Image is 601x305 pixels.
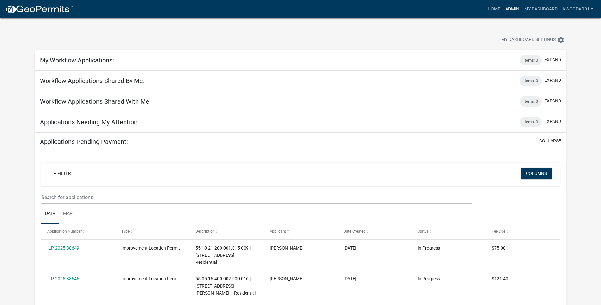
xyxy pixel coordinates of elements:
[521,168,552,179] button: Columns
[343,276,356,281] span: 10/02/2025
[121,229,130,234] span: Type
[41,191,472,204] input: Search for applications
[520,117,542,127] div: Items: 0
[496,34,570,46] button: My Dashboard Settingssettings
[485,3,503,15] a: Home
[263,224,337,239] datatable-header-cell: Applicant
[492,276,508,281] span: $121.40
[343,245,356,250] span: 10/03/2025
[544,98,561,104] button: expand
[544,77,561,84] button: expand
[40,98,151,105] h5: Workflow Applications Shared With Me:
[412,224,486,239] datatable-header-cell: Status
[544,56,561,63] button: expand
[47,245,79,250] a: ILP-2025-38649
[47,229,82,234] span: Application Number
[270,229,286,234] span: Applicant
[503,3,522,15] a: Admin
[492,229,505,234] span: Fee Due
[486,224,560,239] datatable-header-cell: Fee Due
[195,229,215,234] span: Description
[121,276,180,281] span: Improvement Location Permit
[49,168,76,179] a: + Filter
[418,276,440,281] span: In Progress
[520,76,542,86] div: Items: 0
[343,229,366,234] span: Date Created
[40,56,114,64] h5: My Workflow Applications:
[40,77,144,85] h5: Workflow Applications Shared By Me:
[115,224,189,239] datatable-header-cell: Type
[544,118,561,125] button: expand
[560,3,596,15] a: kwoodard1
[522,3,560,15] a: My Dashboard
[337,224,412,239] datatable-header-cell: Date Created
[195,245,251,265] span: 55-10-21-200-001.015-009 | 2534 Fire Station Road, Martinsville, IN 46151 | | Residential
[47,276,79,281] a: ILP-2025-38646
[189,224,264,239] datatable-header-cell: Description
[195,276,256,296] span: 55-05-16-400-002.000-016 | 9388 N HUMMEL DR | | Residential
[40,118,139,126] h5: Applications Needing My Attention:
[41,204,59,224] a: Data
[492,245,506,250] span: $75.00
[270,245,304,250] span: John Hutslar
[520,96,542,107] div: Items: 0
[501,36,556,44] span: My Dashboard Settings
[40,138,128,146] h5: Applications Pending Payment:
[41,224,115,239] datatable-header-cell: Application Number
[418,245,440,250] span: In Progress
[270,276,304,281] span: Christy Mitchell
[557,36,565,44] i: settings
[520,55,542,65] div: Items: 0
[59,204,76,224] a: Map
[121,245,180,250] span: Improvement Location Permit
[418,229,429,234] span: Status
[539,138,561,144] button: collapse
